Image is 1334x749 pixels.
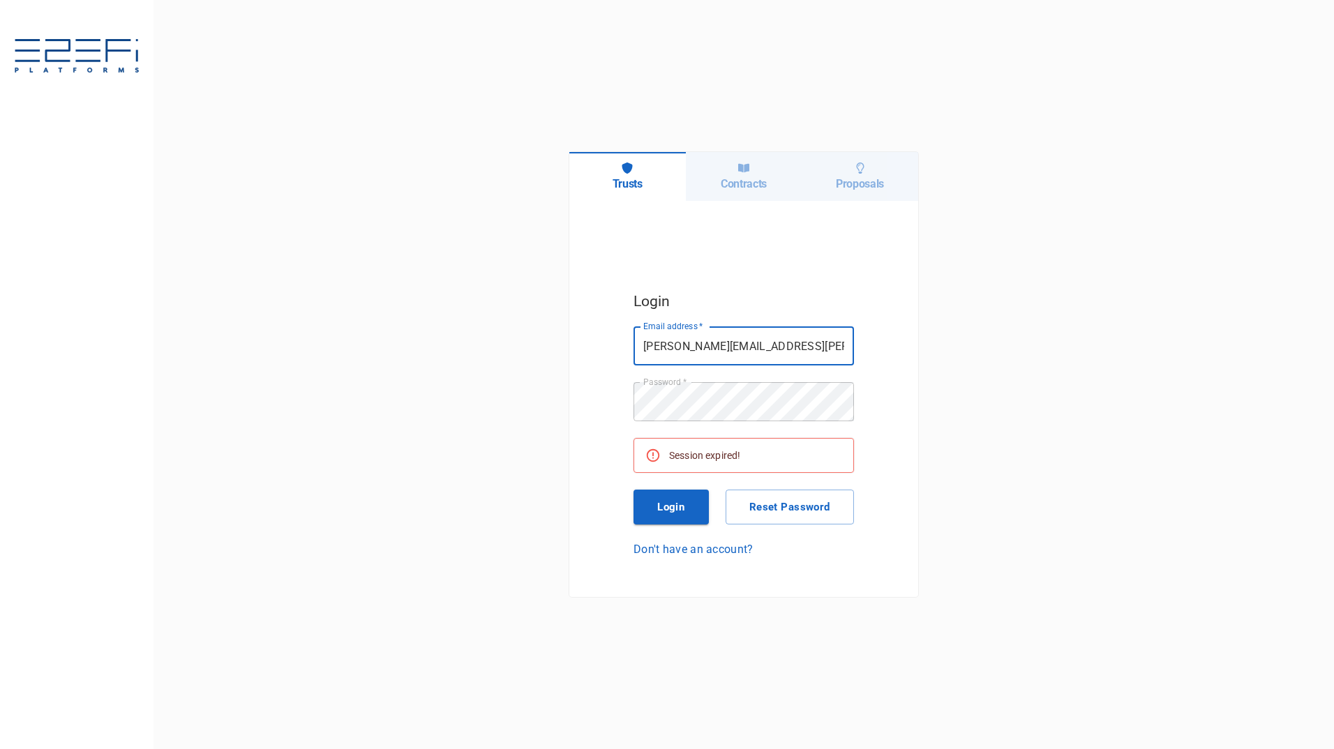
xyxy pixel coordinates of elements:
[726,490,854,524] button: Reset Password
[643,376,687,388] label: Password
[643,320,703,332] label: Email address
[634,289,854,313] h5: Login
[14,39,140,75] img: E2EFiPLATFORMS-7f06cbf9.svg
[836,177,884,190] h6: Proposals
[613,177,643,190] h6: Trusts
[721,177,767,190] h6: Contracts
[634,490,709,524] button: Login
[634,541,854,557] a: Don't have an account?
[669,443,740,468] div: Session expired!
